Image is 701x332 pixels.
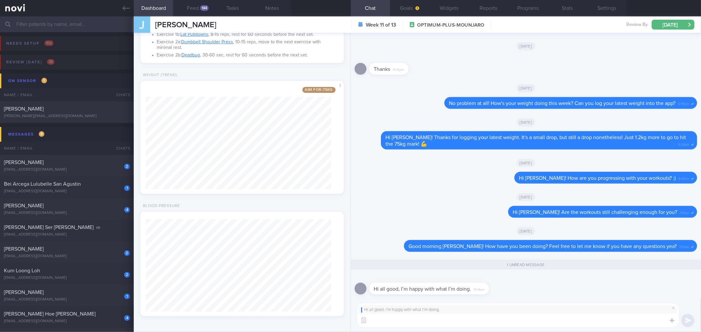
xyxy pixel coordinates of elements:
div: Hi all good, I’m happy with what I’m doing. [361,307,675,313]
div: J [130,12,154,38]
span: Thanks [374,67,390,72]
span: Hi [PERSON_NAME]! Are the workouts still challenging enough for you? [513,210,677,215]
button: [DATE] [652,20,694,30]
div: 4 [124,315,130,321]
div: Review [DATE] [5,58,56,67]
span: [DATE] [517,84,535,92]
div: [PERSON_NAME][EMAIL_ADDRESS][DOMAIN_NAME] [4,114,130,119]
a: Deadbug [181,53,200,57]
li: Exercise 2b: , 30-60 sec, rest for 60 seconds before the next set. [157,51,337,58]
span: Hi all good, I’m happy with what I’m doing. [374,286,471,292]
div: 2 [124,250,130,256]
div: [EMAIL_ADDRESS][DOMAIN_NAME] [4,319,130,324]
span: [PERSON_NAME] [155,21,216,29]
div: Weight (Trend) [140,73,177,78]
span: 1:34pm [680,209,689,215]
span: Good morning [PERSON_NAME]! How have you been doing? Feel free to let me know if you have any que... [409,244,677,249]
div: [EMAIL_ADDRESS][DOMAIN_NAME] [4,211,130,216]
li: Exercise 2a: , 10-15 reps, move to the next exercise with minimal rest. [157,38,337,51]
span: 10:14pm [474,286,484,292]
div: Messages [7,130,46,139]
span: [DATE] [517,118,535,126]
span: [DATE] [517,193,535,201]
div: 2 [124,272,130,278]
div: 4 [124,207,130,213]
div: On sensor [7,76,49,85]
li: Exercise 1b: , 8-15 reps, rest for 60 seconds before the next set. [157,30,337,38]
div: [EMAIL_ADDRESS][DOMAIN_NAME] [4,232,130,237]
span: Review By [626,22,648,28]
div: Chats [107,88,134,101]
span: 106 [44,40,54,46]
strong: Week 11 of 13 [366,22,396,28]
span: Bei Arcega Lulubelle San Agustin [4,181,81,187]
span: 1 [41,78,47,83]
span: 9:10am [679,243,689,249]
div: [EMAIL_ADDRESS][DOMAIN_NAME] [4,254,130,259]
span: [DATE] [517,227,535,235]
span: No problem at all! How's your weight doing this week? Can you log your latest weight into the app? [449,101,675,106]
span: Hi [PERSON_NAME]! How are you progressing with your workouts? :) [519,176,676,181]
span: 9:32pm [678,175,689,181]
a: Lat Pulldowns [180,32,208,37]
div: [EMAIL_ADDRESS][DOMAIN_NAME] [4,189,130,194]
div: Blood Pressure [140,204,180,209]
span: [PERSON_NAME] [4,203,44,208]
div: 1 [124,185,130,191]
span: 38 [47,59,55,65]
div: Chats [107,142,134,155]
span: [DATE] [517,42,535,50]
span: [PERSON_NAME] [4,246,44,252]
span: [PERSON_NAME] Hoe [PERSON_NAME] [4,311,96,317]
span: Aim for: 75 kg [302,87,336,93]
span: 9 [39,131,44,137]
a: Dumbbell Shoulder Press [181,40,233,44]
div: 2 [124,164,130,169]
span: 12:15pm [678,100,689,106]
div: [EMAIL_ADDRESS][DOMAIN_NAME] [4,276,130,280]
span: OPTIMUM-PLUS-MOUNJARO [417,22,484,29]
span: [PERSON_NAME] [4,290,44,295]
div: 144 [200,5,209,11]
span: 10:15pm [393,66,404,72]
div: Needs setup [5,39,55,48]
span: [PERSON_NAME] [4,160,44,165]
span: Hi [PERSON_NAME]! Thanks for logging your latest weight. It's a small drop, but still a drop none... [386,135,686,147]
div: [EMAIL_ADDRESS][DOMAIN_NAME] [4,167,130,172]
div: 1 [124,294,130,299]
span: 5:53pm [678,141,689,147]
span: Kum Loong Loh [4,268,40,273]
span: [DATE] [517,159,535,167]
span: [PERSON_NAME] Ser [PERSON_NAME] [4,225,94,230]
div: [EMAIL_ADDRESS][DOMAIN_NAME] [4,297,130,302]
span: [PERSON_NAME] [4,106,44,112]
